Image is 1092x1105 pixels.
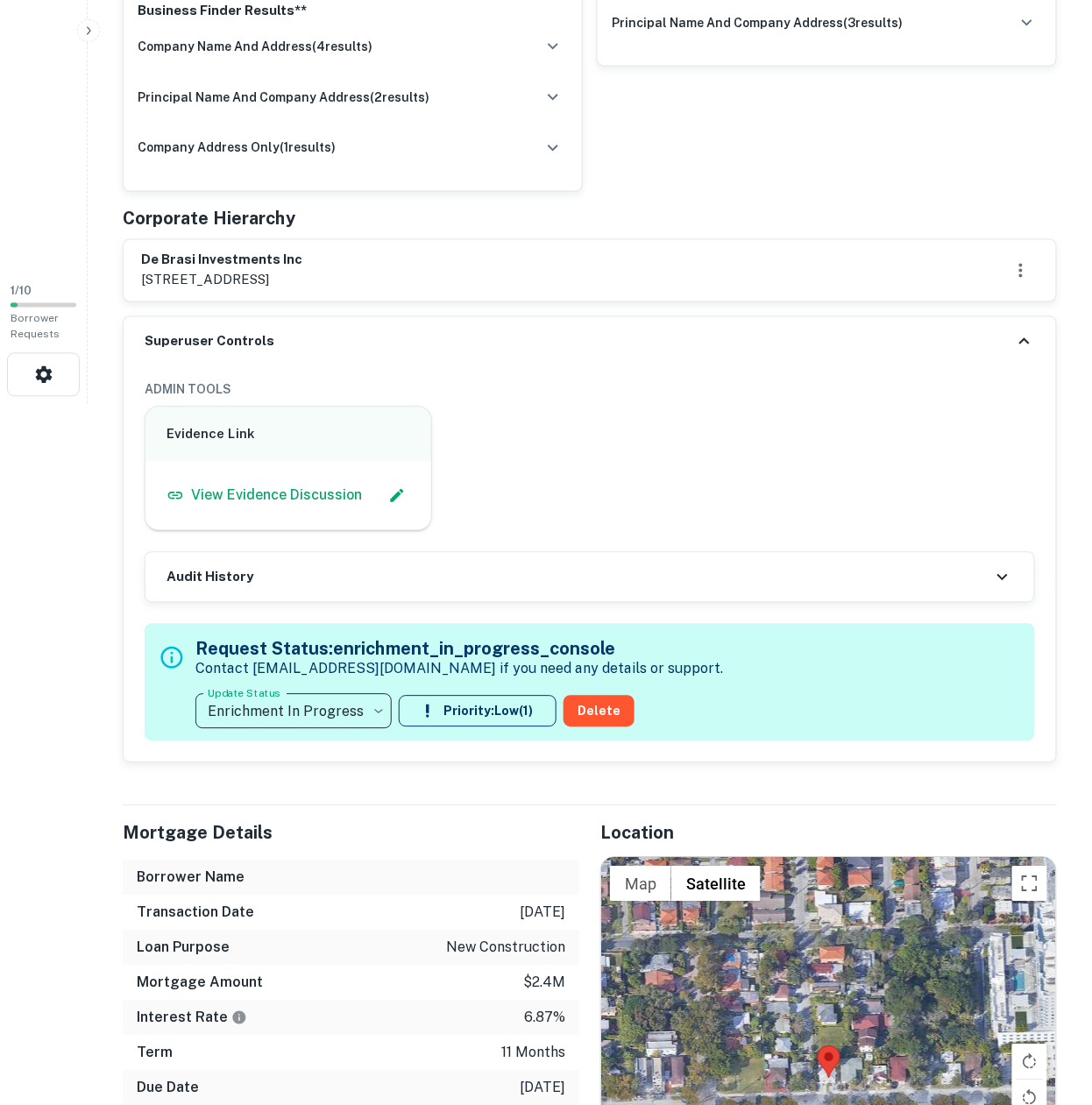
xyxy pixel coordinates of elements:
[137,1043,173,1064] h6: Term
[138,138,336,158] h6: company address only ( 1 results)
[137,938,230,959] h6: Loan Purpose
[137,868,245,889] h6: Borrower Name
[11,313,60,341] span: Borrower Requests
[167,425,410,445] h6: Evidence Link
[1012,867,1047,902] button: Toggle fullscreen view
[523,973,565,994] p: $2.4m
[167,485,362,506] a: View Evidence Discussion
[195,636,723,662] h5: Request Status: enrichment_in_progress_console
[1012,1045,1047,1080] button: Rotate map clockwise
[208,686,280,701] label: Update Status
[145,380,1035,400] h6: ADMIN TOOLS
[137,1008,247,1029] h6: Interest Rate
[610,867,671,902] button: Show street map
[195,687,392,736] div: Enrichment In Progress
[167,568,253,588] h6: Audit History
[384,483,410,509] button: Edit Slack Link
[564,696,635,727] button: Delete
[446,938,565,959] p: new construction
[123,206,295,232] h5: Corporate Hierarchy
[137,903,254,924] h6: Transaction Date
[138,37,372,56] h6: company name and address ( 4 results)
[137,1078,199,1099] h6: Due Date
[671,867,761,902] button: Show satellite imagery
[195,659,723,680] p: Contact [EMAIL_ADDRESS][DOMAIN_NAME] if you need any details or support.
[1004,965,1092,1049] iframe: Chat Widget
[231,1010,247,1026] svg: The interest rates displayed on the website are for informational purposes only and may be report...
[138,88,429,107] h6: principal name and company address ( 2 results)
[501,1043,565,1064] p: 11 months
[600,820,1057,846] h5: Location
[612,13,904,32] h6: principal name and company address ( 3 results)
[191,485,362,506] p: View Evidence Discussion
[137,973,263,994] h6: Mortgage Amount
[399,696,557,727] button: Priority:Low(1)
[524,1008,565,1029] p: 6.87%
[141,270,302,291] p: [STREET_ADDRESS]
[141,251,302,271] h6: de brasi investments inc
[11,285,32,298] span: 1 / 10
[520,903,565,924] p: [DATE]
[123,820,579,846] h5: Mortgage Details
[520,1078,565,1099] p: [DATE]
[145,332,274,352] h6: Superuser Controls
